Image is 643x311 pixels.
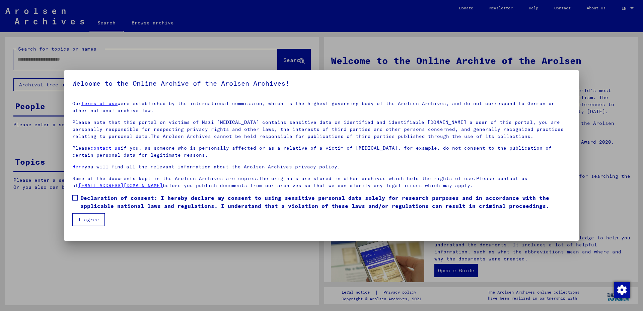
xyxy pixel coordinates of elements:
button: I agree [72,213,105,226]
p: Please note that this portal on victims of Nazi [MEDICAL_DATA] contains sensitive data on identif... [72,119,571,140]
a: [EMAIL_ADDRESS][DOMAIN_NAME] [78,182,163,188]
span: Declaration of consent: I hereby declare my consent to using sensitive personal data solely for r... [80,194,571,210]
h5: Welcome to the Online Archive of the Arolsen Archives! [72,78,571,89]
p: you will find all the relevant information about the Arolsen Archives privacy policy. [72,163,571,170]
a: terms of use [81,100,118,106]
p: Some of the documents kept in the Arolsen Archives are copies.The originals are stored in other a... [72,175,571,189]
a: contact us [90,145,121,151]
p: Our were established by the international commission, which is the highest governing body of the ... [72,100,571,114]
p: Please if you, as someone who is personally affected or as a relative of a victim of [MEDICAL_DAT... [72,145,571,159]
a: Here [72,164,84,170]
img: Change consent [614,282,630,298]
